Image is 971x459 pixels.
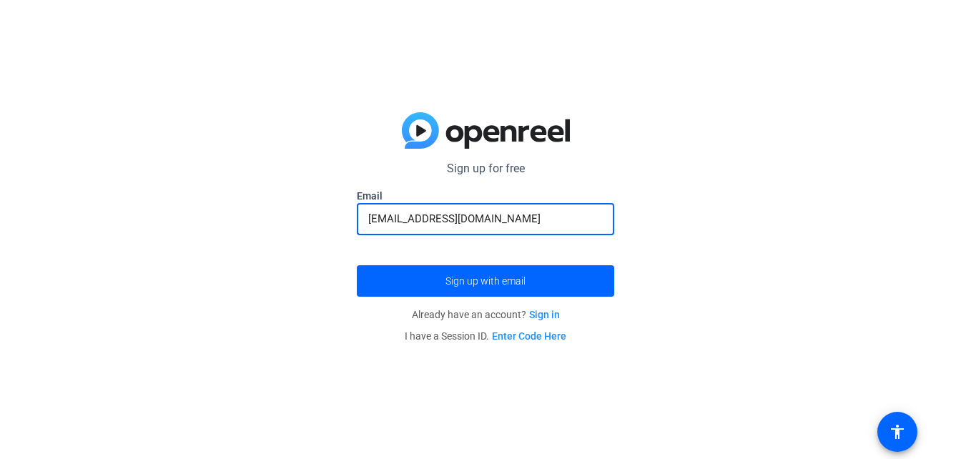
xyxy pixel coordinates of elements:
span: Already have an account? [412,309,560,320]
a: Enter Code Here [492,330,566,342]
p: Sign up for free [357,160,614,177]
button: Sign up with email [357,265,614,297]
img: blue-gradient.svg [402,112,570,149]
span: I have a Session ID. [405,330,566,342]
a: Sign in [529,309,560,320]
mat-icon: accessibility [889,423,906,440]
input: Enter Email Address [368,210,603,227]
label: Email [357,189,614,203]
